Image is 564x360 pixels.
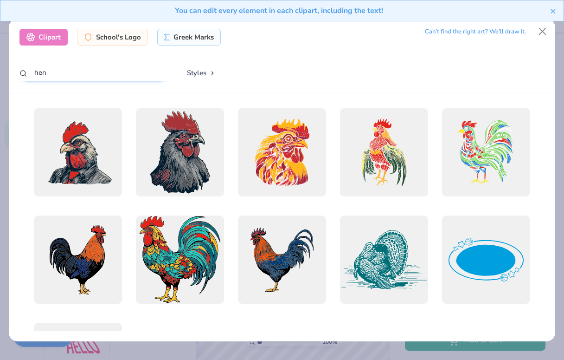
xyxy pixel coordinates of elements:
div: Clipart [19,29,68,46]
button: Styles [177,64,225,82]
button: Close [534,23,551,40]
div: You can edit every element in each clipart, including the text! [7,5,550,16]
div: Can’t find the right art? We’ll draw it. [425,24,526,40]
div: Greek Marks [157,29,221,46]
input: Search by name [19,64,168,81]
button: close [550,5,557,16]
div: School's Logo [77,29,148,46]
